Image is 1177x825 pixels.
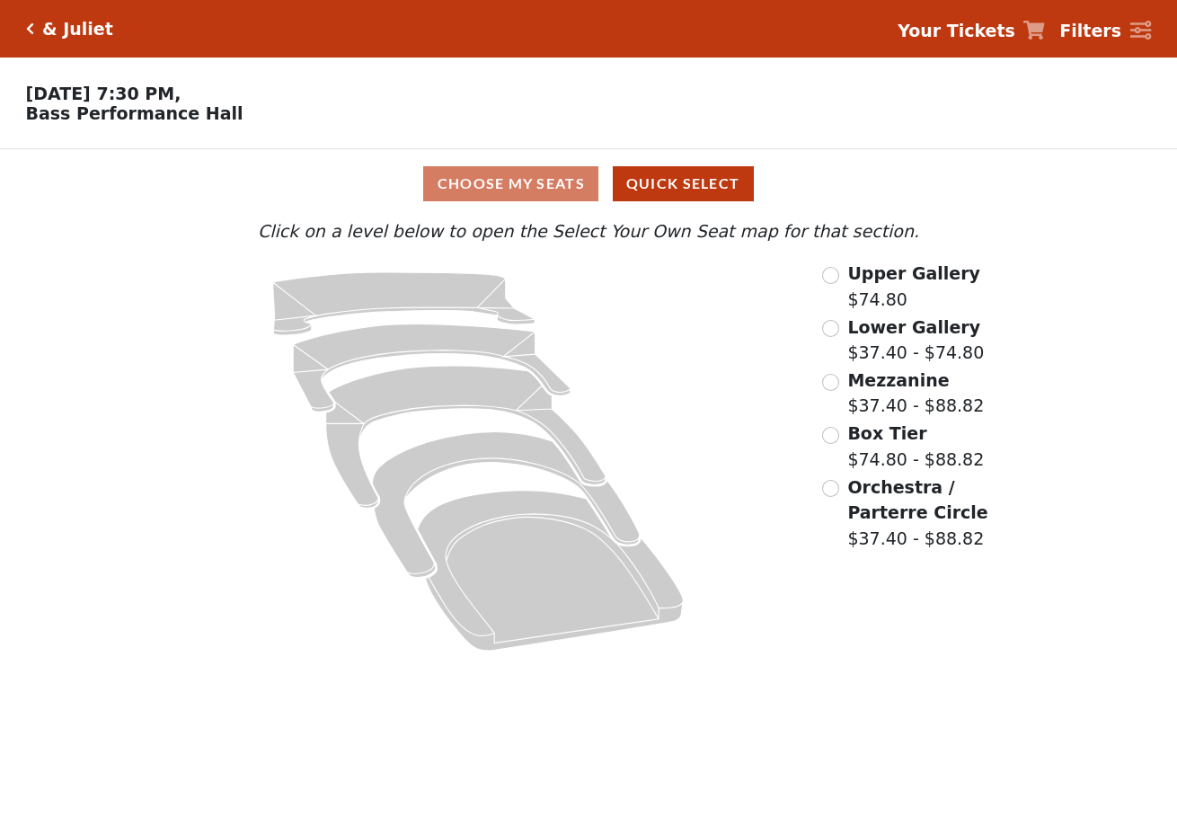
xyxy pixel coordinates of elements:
label: $74.80 [847,261,980,312]
button: Quick Select [613,166,754,201]
strong: Your Tickets [898,21,1015,40]
a: Click here to go back to filters [26,22,34,35]
p: Click on a level below to open the Select Your Own Seat map for that section. [160,218,1017,244]
path: Orchestra / Parterre Circle - Seats Available: 17 [418,491,684,652]
label: $37.40 - $74.80 [847,315,984,366]
label: $37.40 - $88.82 [847,475,1017,552]
a: Filters [1059,18,1151,44]
strong: Filters [1059,21,1121,40]
span: Mezzanine [847,370,949,390]
span: Upper Gallery [847,263,980,283]
path: Upper Gallery - Seats Available: 287 [273,272,535,335]
label: $37.40 - $88.82 [847,368,984,419]
span: Box Tier [847,423,926,443]
h5: & Juliet [42,19,113,40]
a: Your Tickets [898,18,1045,44]
span: Lower Gallery [847,317,980,337]
label: $74.80 - $88.82 [847,421,984,472]
span: Orchestra / Parterre Circle [847,477,987,523]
